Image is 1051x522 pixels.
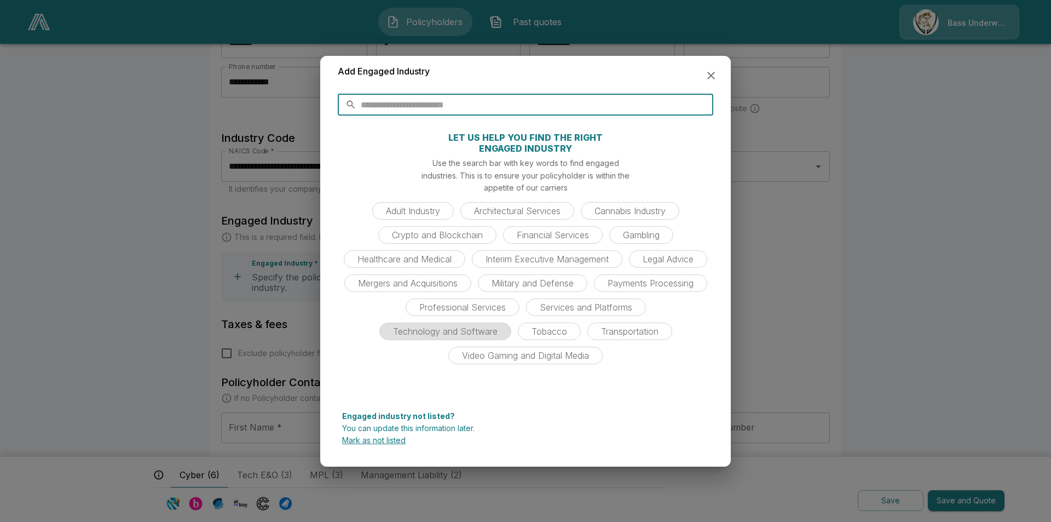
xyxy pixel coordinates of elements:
[460,202,574,220] div: Architectural Services
[503,226,603,244] div: Financial Services
[413,302,512,313] span: Professional Services
[432,157,619,169] p: Use the search bar with key words to find engaged
[472,250,622,268] div: Interim Executive Management
[510,230,596,240] span: Financial Services
[379,323,511,340] div: Technology and Software
[478,274,587,292] div: Military and Defense
[588,205,672,216] span: Cannabis Industry
[344,250,465,268] div: Healthcare and Medical
[406,299,519,316] div: Professional Services
[342,412,709,420] p: Engaged industry not listed?
[587,323,672,340] div: Transportation
[594,274,707,292] div: Payments Processing
[448,347,603,364] div: Video Gaming and Digital Media
[344,274,471,292] div: Mergers and Acquisitions
[533,302,639,313] span: Services and Platforms
[525,326,574,337] span: Tobacco
[594,326,665,337] span: Transportation
[378,226,496,244] div: Crypto and Blockchain
[386,326,504,337] span: Technology and Software
[421,170,630,181] p: industries. This is to ensure your policyholder is within the
[385,230,489,240] span: Crypto and Blockchain
[372,202,454,220] div: Adult Industry
[448,133,603,142] p: LET US HELP YOU FIND THE RIGHT
[351,278,464,289] span: Mergers and Acquisitions
[479,144,572,153] p: ENGAGED INDUSTRY
[467,205,567,216] span: Architectural Services
[636,254,700,265] span: Legal Advice
[351,254,458,265] span: Healthcare and Medical
[379,205,447,216] span: Adult Industry
[484,182,568,193] p: appetite of our carriers
[518,323,581,340] div: Tobacco
[581,202,679,220] div: Cannabis Industry
[455,350,596,361] span: Video Gaming and Digital Media
[526,299,646,316] div: Services and Platforms
[479,254,615,265] span: Interim Executive Management
[342,425,709,432] p: You can update this information later.
[485,278,580,289] span: Military and Defense
[342,437,709,444] p: Mark as not listed
[629,250,707,268] div: Legal Advice
[338,65,430,79] h6: Add Engaged Industry
[601,278,700,289] span: Payments Processing
[616,230,666,240] span: Gambling
[609,226,673,244] div: Gambling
